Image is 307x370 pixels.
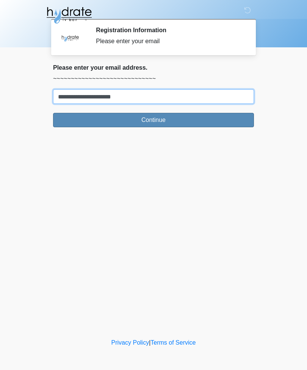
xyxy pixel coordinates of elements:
a: | [149,339,150,346]
img: Hydrate IV Bar - Fort Collins Logo [45,6,92,25]
h2: Please enter your email address. [53,64,254,71]
a: Terms of Service [150,339,196,346]
a: Privacy Policy [111,339,149,346]
img: Agent Avatar [59,27,81,49]
button: Continue [53,113,254,127]
div: Please enter your email [96,37,243,46]
p: ~~~~~~~~~~~~~~~~~~~~~~~~~~~~~ [53,74,254,83]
